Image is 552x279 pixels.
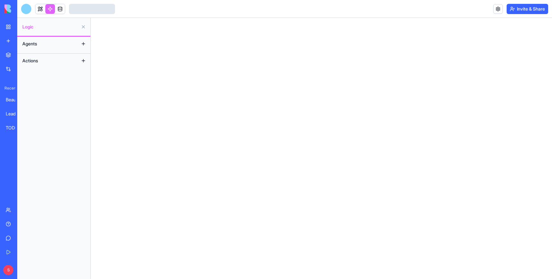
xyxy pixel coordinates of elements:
div: TODO Master [6,125,24,131]
div: Beautiful Todo List [6,97,24,103]
span: Logic [22,24,78,30]
span: S [3,265,13,275]
span: Recent [2,86,15,91]
span: Actions [22,58,38,64]
a: Beautiful Todo List [2,93,27,106]
img: logo [4,4,44,13]
a: TODO Master [2,121,27,134]
a: Lead Enrichment Hub (from File) [2,107,27,120]
button: Actions [19,56,78,66]
button: Agents [19,39,78,49]
span: Agents [22,41,37,47]
div: Lead Enrichment Hub (from File) [6,111,24,117]
button: Invite & Share [507,4,548,14]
